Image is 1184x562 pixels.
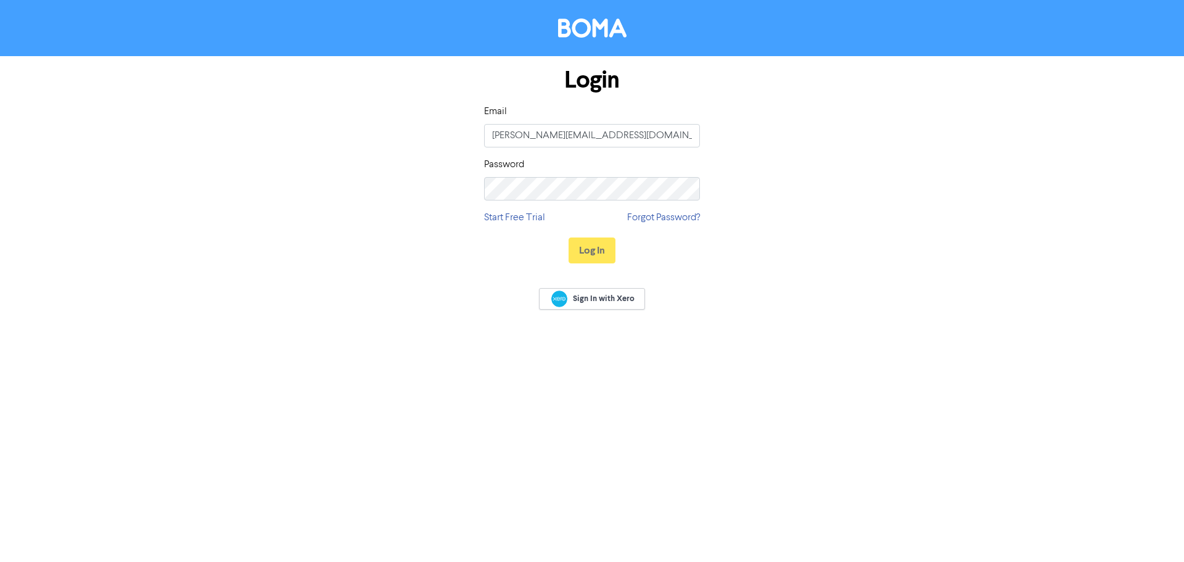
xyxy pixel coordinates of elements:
[539,288,645,310] a: Sign In with Xero
[484,157,524,172] label: Password
[573,293,635,304] span: Sign In with Xero
[484,210,545,225] a: Start Free Trial
[627,210,700,225] a: Forgot Password?
[551,291,567,307] img: Xero logo
[484,104,507,119] label: Email
[569,238,615,263] button: Log In
[558,19,627,38] img: BOMA Logo
[1122,503,1184,562] iframe: Chat Widget
[484,66,700,94] h1: Login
